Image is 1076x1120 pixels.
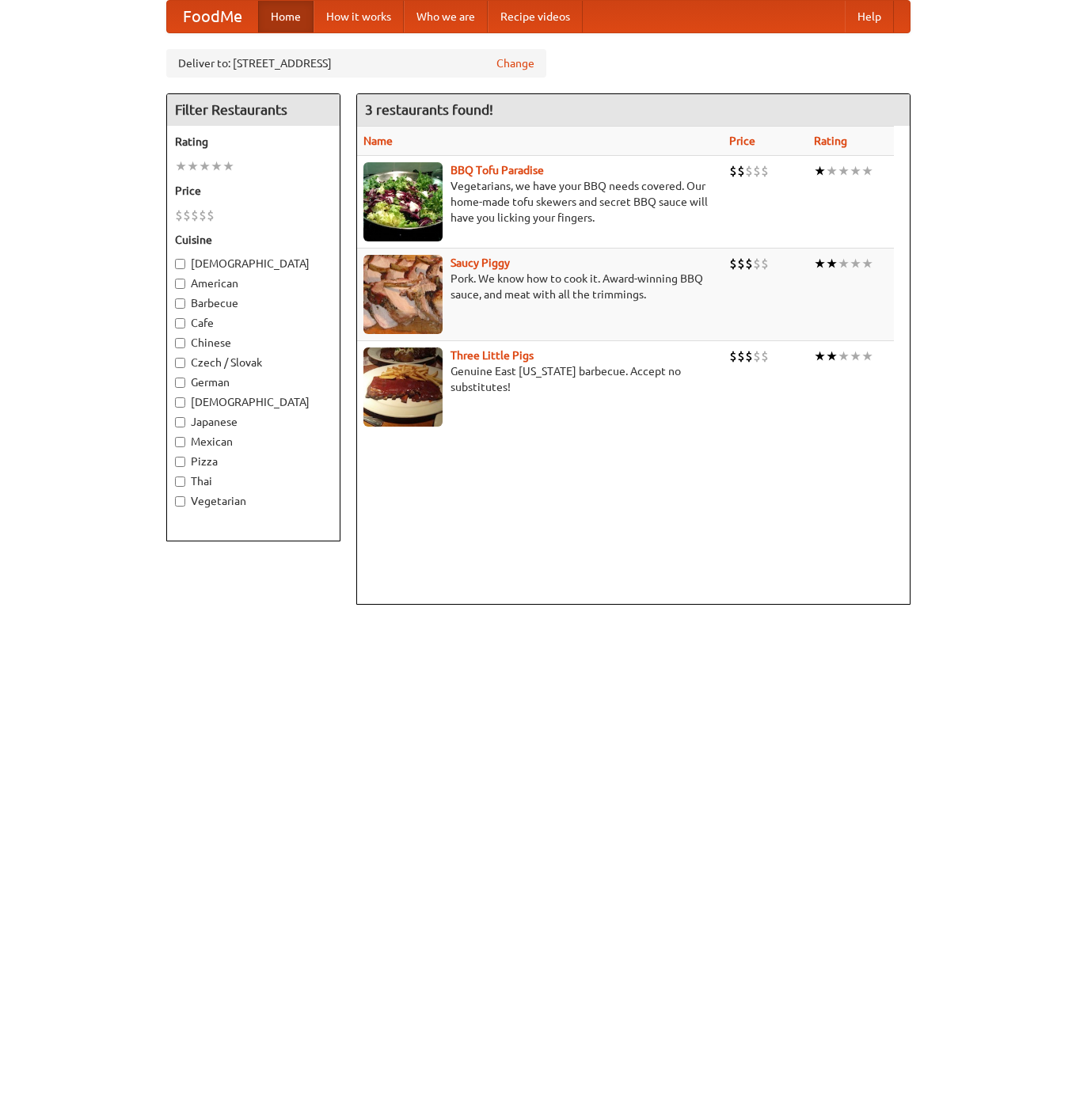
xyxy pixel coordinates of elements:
input: American [175,279,185,289]
li: ★ [211,158,222,175]
li: ★ [222,158,234,175]
li: ★ [175,158,187,175]
li: ★ [814,347,826,365]
li: $ [729,255,737,272]
li: ★ [850,162,861,180]
a: Change [496,55,534,71]
li: $ [745,255,753,272]
li: ★ [861,162,873,180]
a: Price [729,135,755,147]
label: German [175,374,332,390]
li: ★ [861,255,873,272]
a: Rating [814,135,847,147]
p: Pork. We know how to cook it. Award-winning BBQ sauce, and meat with all the trimmings. [363,271,717,302]
h5: Rating [175,134,332,150]
li: ★ [826,255,838,272]
li: ★ [850,255,861,272]
li: ★ [838,255,850,272]
label: Cafe [175,315,332,331]
li: $ [737,255,745,272]
h5: Price [175,183,332,199]
img: tofuparadise.jpg [363,162,443,241]
label: [DEMOGRAPHIC_DATA] [175,256,332,271]
input: Thai [175,476,185,487]
li: $ [753,255,761,272]
li: $ [729,162,737,180]
a: Three Little Pigs [451,349,534,362]
a: Saucy Piggy [451,256,510,269]
input: German [175,378,185,388]
li: ★ [838,162,850,180]
li: $ [183,207,191,224]
li: $ [745,347,753,365]
label: Czech / Slovak [175,355,332,370]
div: Deliver to: [STREET_ADDRESS] [166,49,546,78]
input: [DEMOGRAPHIC_DATA] [175,259,185,269]
label: Japanese [175,414,332,430]
h5: Cuisine [175,232,332,248]
a: How it works [314,1,404,32]
li: $ [753,162,761,180]
a: Home [258,1,314,32]
li: $ [761,255,769,272]
input: Cafe [175,318,185,328]
img: saucy.jpg [363,255,443,334]
label: Thai [175,473,332,489]
li: $ [737,162,745,180]
li: $ [761,347,769,365]
label: Mexican [175,434,332,450]
li: ★ [826,347,838,365]
a: Who we are [404,1,488,32]
li: $ [753,347,761,365]
p: Vegetarians, we have your BBQ needs covered. Our home-made tofu skewers and secret BBQ sauce will... [363,178,717,226]
p: Genuine East [US_STATE] barbecue. Accept no substitutes! [363,363,717,395]
input: Mexican [175,437,185,447]
li: $ [175,207,183,224]
li: ★ [826,162,838,180]
li: $ [199,207,207,224]
li: $ [761,162,769,180]
input: Pizza [175,457,185,467]
li: ★ [199,158,211,175]
a: BBQ Tofu Paradise [451,164,544,177]
input: Barbecue [175,298,185,309]
label: Barbecue [175,295,332,311]
label: Pizza [175,454,332,469]
label: [DEMOGRAPHIC_DATA] [175,394,332,410]
input: Vegetarian [175,496,185,507]
a: FoodMe [167,1,258,32]
li: $ [207,207,215,224]
li: ★ [814,255,826,272]
input: Japanese [175,417,185,427]
label: Chinese [175,335,332,351]
a: Recipe videos [488,1,583,32]
li: ★ [187,158,199,175]
ng-pluralize: 3 restaurants found! [365,102,493,117]
li: ★ [850,347,861,365]
h4: Filter Restaurants [167,94,340,126]
label: Vegetarian [175,493,332,509]
a: Name [363,135,393,147]
input: [DEMOGRAPHIC_DATA] [175,397,185,408]
li: $ [737,347,745,365]
li: $ [191,207,199,224]
li: $ [729,347,737,365]
li: ★ [838,347,850,365]
img: littlepigs.jpg [363,347,443,427]
label: American [175,275,332,291]
input: Czech / Slovak [175,358,185,368]
li: ★ [814,162,826,180]
li: $ [745,162,753,180]
input: Chinese [175,338,185,348]
li: ★ [861,347,873,365]
a: Help [845,1,894,32]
